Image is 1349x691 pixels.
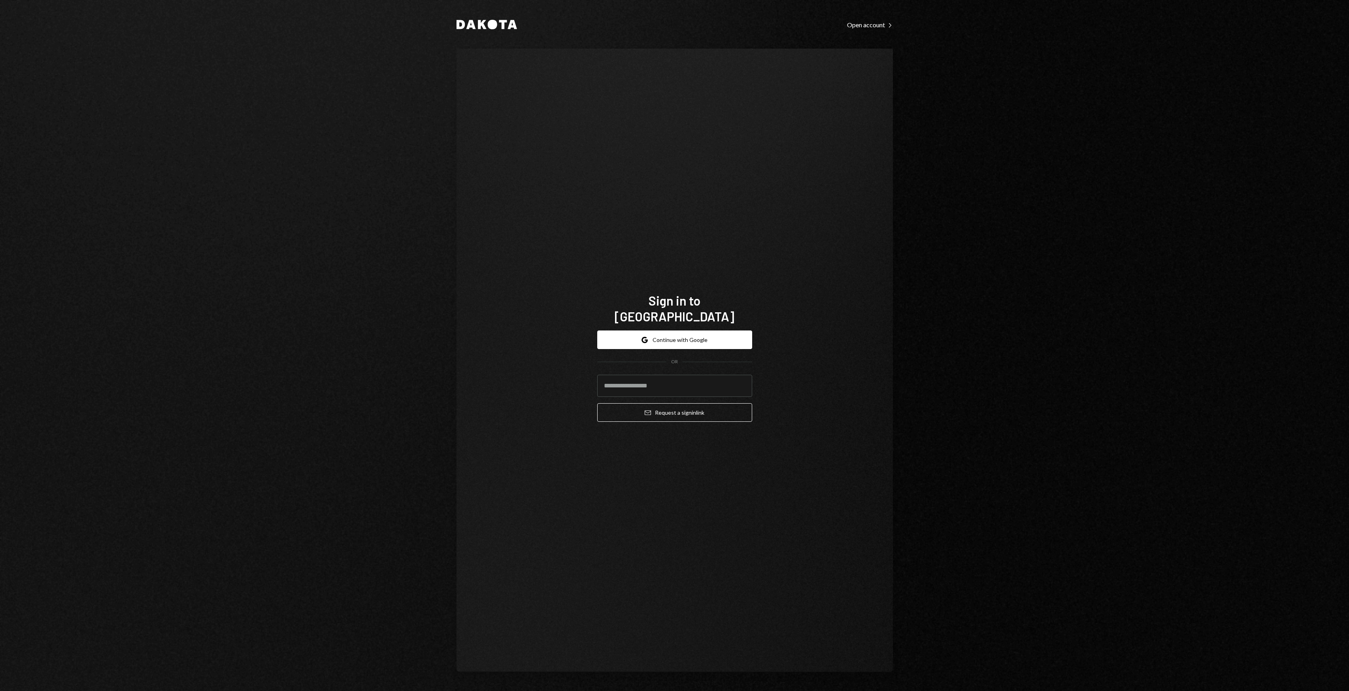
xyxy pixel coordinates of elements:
[847,20,893,29] a: Open account
[597,330,752,349] button: Continue with Google
[597,403,752,422] button: Request a signinlink
[847,21,893,29] div: Open account
[671,359,678,365] div: OR
[597,293,752,324] h1: Sign in to [GEOGRAPHIC_DATA]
